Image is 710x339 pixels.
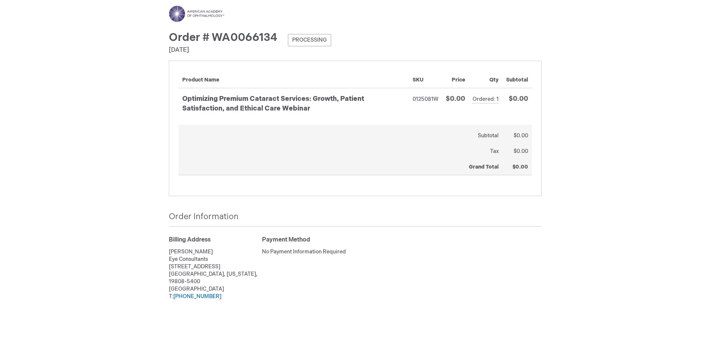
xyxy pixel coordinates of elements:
[514,148,528,154] span: $0.00
[262,236,310,243] span: Payment Method
[469,70,502,88] th: Qty
[288,34,331,47] span: Processing
[446,95,465,103] span: $0.00
[179,70,409,88] th: Product Name
[169,31,277,44] span: Order # WA0066134
[442,70,469,88] th: Price
[169,212,239,222] strong: Order Information
[512,164,528,170] span: $0.00
[496,96,499,102] span: 1
[409,88,442,124] td: 0125081W
[509,95,528,103] span: $0.00
[169,47,189,54] span: [DATE]
[262,248,355,256] dt: No Payment Information Required
[469,164,499,170] strong: Grand Total
[473,96,496,102] span: Ordered
[502,70,532,88] th: Subtotal
[173,293,221,300] a: [PHONE_NUMBER]
[409,70,442,88] th: SKU
[179,125,502,144] th: Subtotal
[169,248,262,300] address: [PERSON_NAME] Eye Consultants [STREET_ADDRESS] [GEOGRAPHIC_DATA], [US_STATE], 19808-5400 [GEOGRAP...
[179,144,502,159] th: Tax
[182,94,405,113] strong: Optimizing Premium Cataract Services: Growth, Patient Satisfaction, and Ethical Care Webinar
[514,132,528,139] span: $0.00
[169,236,211,243] span: Billing Address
